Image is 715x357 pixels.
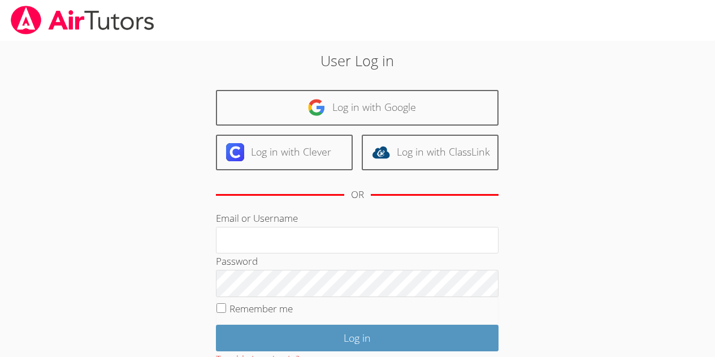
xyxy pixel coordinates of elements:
[372,143,390,161] img: classlink-logo-d6bb404cc1216ec64c9a2012d9dc4662098be43eaf13dc465df04b49fa7ab582.svg
[307,98,326,117] img: google-logo-50288ca7cdecda66e5e0955fdab243c47b7ad437acaf1139b6f446037453330a.svg
[216,212,298,225] label: Email or Username
[351,187,364,203] div: OR
[10,6,155,35] img: airtutors_banner-c4298cdbf04f3fff15de1276eac7730deb9818008684d7c2e4769d2f7ddbe033.png
[216,135,353,170] a: Log in with Clever
[362,135,499,170] a: Log in with ClassLink
[216,90,499,126] a: Log in with Google
[164,50,551,71] h2: User Log in
[229,302,293,315] label: Remember me
[216,325,499,351] input: Log in
[216,255,258,268] label: Password
[226,143,244,161] img: clever-logo-6eab21bc6e7a338710f1a6ff85c0baf02591cd810cc4098c63d3a4b26e2feb20.svg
